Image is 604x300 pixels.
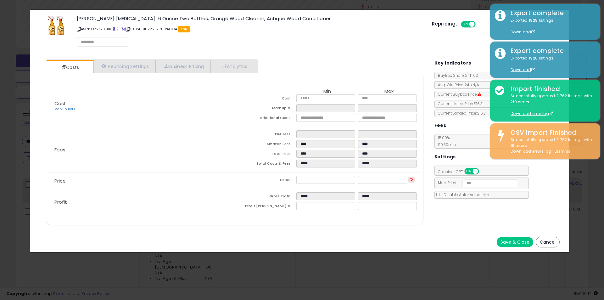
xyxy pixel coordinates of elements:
[434,59,471,67] h5: Key Indicators
[211,60,257,73] a: Analytics
[506,55,596,73] div: Exported 1928 listings.
[435,142,456,147] span: $0.30 min
[49,101,235,112] p: Cost
[435,135,456,147] span: 15.00 %
[49,200,235,205] p: Profit
[506,46,596,55] div: Export complete
[435,101,484,106] span: Current Listed Price: $16.31
[235,140,296,150] td: Amazon Fees
[435,169,487,174] span: Consider CPT:
[49,147,235,152] p: Fees
[121,26,125,31] a: Your listing only
[49,178,235,184] p: Price
[435,82,479,88] span: Avg. Win Price 24h: N/A
[506,8,596,18] div: Export complete
[506,84,596,93] div: Import finished
[434,153,456,161] h5: Settings
[435,73,478,78] span: BuyBox Share 24h: 0%
[235,176,296,186] td: Listed
[511,111,553,116] a: Download error log
[434,122,446,129] h5: Fees
[435,180,519,185] span: Map Price:
[117,26,120,31] a: All offer listings
[235,114,296,124] td: Additional Costs
[235,104,296,114] td: Mark up %
[440,192,489,197] span: Disable Auto-Adjust Min
[178,26,190,32] span: FBA
[506,18,596,35] div: Exported 1928 listings.
[46,61,93,74] a: Costs
[358,89,420,94] th: Max
[506,128,596,137] div: CSV Import Finished
[77,16,422,21] h3: [PERSON_NAME] [MEDICAL_DATA] 16 Ounce Two Bottles, Orange Wood Cleaner, Antique Wood Conditioner
[511,149,551,154] a: Download errors log
[235,150,296,160] td: Total Fees
[506,93,596,116] div: Successfully updated 21762 listings with 219 errors.
[461,22,469,27] span: ON
[478,169,488,174] span: OFF
[435,92,481,97] span: Current Buybox Price:
[235,160,296,169] td: Total Costs & Fees
[555,149,570,154] u: Dismiss
[235,94,296,104] td: Cost
[506,137,596,155] div: Successfully updated 21762 listings with 19 errors.
[93,60,156,73] a: Repricing Settings
[475,22,485,27] span: OFF
[235,192,296,202] td: Gross Profit
[536,237,560,247] button: Cancel
[235,130,296,140] td: FBA Fees
[235,202,296,212] td: Profit [PERSON_NAME] %
[497,237,533,247] button: Save & Close
[435,110,487,116] span: Current Landed Price: $16.31
[156,60,211,73] a: Business Pricing
[511,29,535,35] a: Download
[296,89,358,94] th: Min
[77,24,422,34] p: ASIN: B07215TC8K | SKU: 41316222-2PK-PACOA
[465,169,473,174] span: ON
[432,21,457,26] h5: Repricing:
[48,16,64,35] img: 41jVf1IZbuL._SL60_.jpg
[54,107,75,111] a: Markup Tiers
[511,67,535,72] a: Download
[478,93,481,96] i: Suppressed Buy Box
[112,26,116,31] a: BuyBox page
